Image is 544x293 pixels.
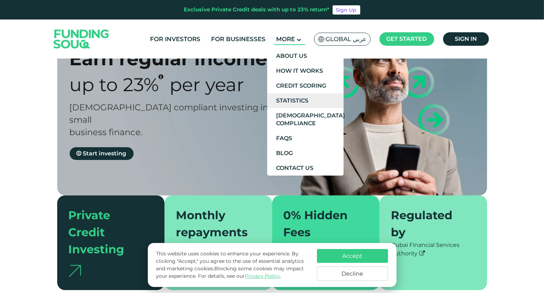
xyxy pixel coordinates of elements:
a: About Us [267,49,344,63]
a: How It Works [267,63,344,78]
div: The return you see is what you get [284,241,368,258]
div: Dubai Financial Services Authority [391,241,476,258]
a: For Businesses [209,33,267,45]
span: Sign in [455,35,477,42]
p: This website uses cookies to enhance your experience. By clicking "Accept," you agree to the use ... [156,250,309,280]
button: Accept [317,249,388,263]
a: For Investors [148,33,202,45]
span: Blocking some cookies may impact your experience. [156,265,304,279]
a: Sign in [443,32,489,46]
div: and short investment horizons [176,241,261,258]
div: 0% Hidden Fees [284,207,360,241]
a: Start investing [70,147,134,160]
div: Private Credit Investing [69,207,145,258]
a: Privacy Policy [245,273,280,279]
div: Earn regular income [70,48,285,70]
a: [DEMOGRAPHIC_DATA] Compliance [267,108,344,131]
span: Get started [387,35,427,42]
span: Per Year [170,73,244,96]
img: arrow [69,265,81,277]
div: Regulated by [391,207,467,241]
div: Monthly repayments [176,207,252,241]
a: FAQs [267,131,344,146]
img: Logo [47,21,116,57]
span: Global عربي [326,35,367,43]
i: 23% IRR (expected) ~ 15% Net yield (expected) [159,74,164,79]
a: Credit Scoring [267,78,344,93]
a: Sign Up [333,5,360,15]
button: Decline [317,266,388,281]
span: [DEMOGRAPHIC_DATA] compliant investing in small business finance. [70,102,269,137]
span: For details, see our . [198,273,281,279]
a: Blog [267,146,344,161]
a: Statistics [267,93,344,108]
span: Up to 23% [70,73,159,96]
a: Contact Us [267,161,344,176]
span: Start investing [83,150,126,157]
span: More [276,35,295,43]
div: Exclusive Private Credit deals with up to 23% return* [184,6,330,14]
img: SA Flag [318,36,324,42]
